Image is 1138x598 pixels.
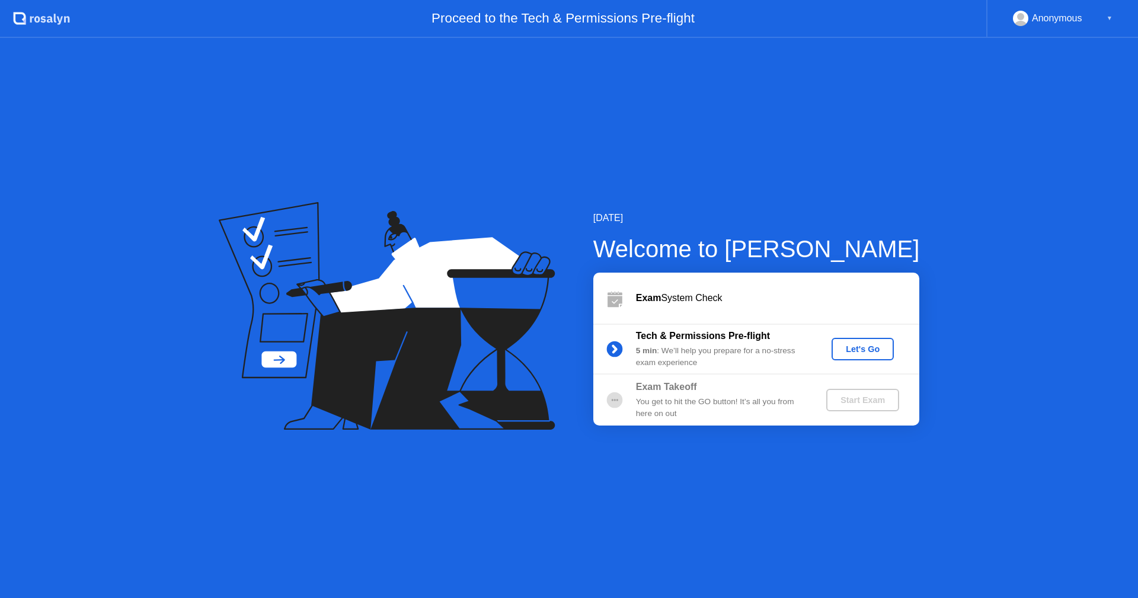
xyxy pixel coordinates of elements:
div: Anonymous [1032,11,1082,26]
div: Let's Go [836,344,889,354]
b: Exam Takeoff [636,382,697,392]
b: Tech & Permissions Pre-flight [636,331,770,341]
div: : We’ll help you prepare for a no-stress exam experience [636,345,807,369]
div: Welcome to [PERSON_NAME] [593,231,920,267]
div: Start Exam [831,395,894,405]
button: Start Exam [826,389,899,411]
b: 5 min [636,346,657,355]
div: [DATE] [593,211,920,225]
b: Exam [636,293,661,303]
div: ▼ [1107,11,1113,26]
div: You get to hit the GO button! It’s all you from here on out [636,396,807,420]
div: System Check [636,291,919,305]
button: Let's Go [832,338,894,360]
